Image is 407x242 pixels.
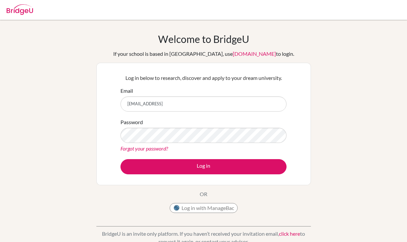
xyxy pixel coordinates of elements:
label: Email [120,87,133,95]
label: Password [120,118,143,126]
p: OR [200,190,207,198]
img: Bridge-U [7,4,33,15]
a: click here [279,230,300,237]
a: Forgot your password? [120,145,168,152]
p: Log in below to research, discover and apply to your dream university. [120,74,287,82]
h1: Welcome to BridgeU [158,33,249,45]
a: [DOMAIN_NAME] [233,51,276,57]
div: If your school is based in [GEOGRAPHIC_DATA], use to login. [113,50,294,58]
button: Log in [120,159,287,174]
button: Log in with ManageBac [170,203,238,213]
